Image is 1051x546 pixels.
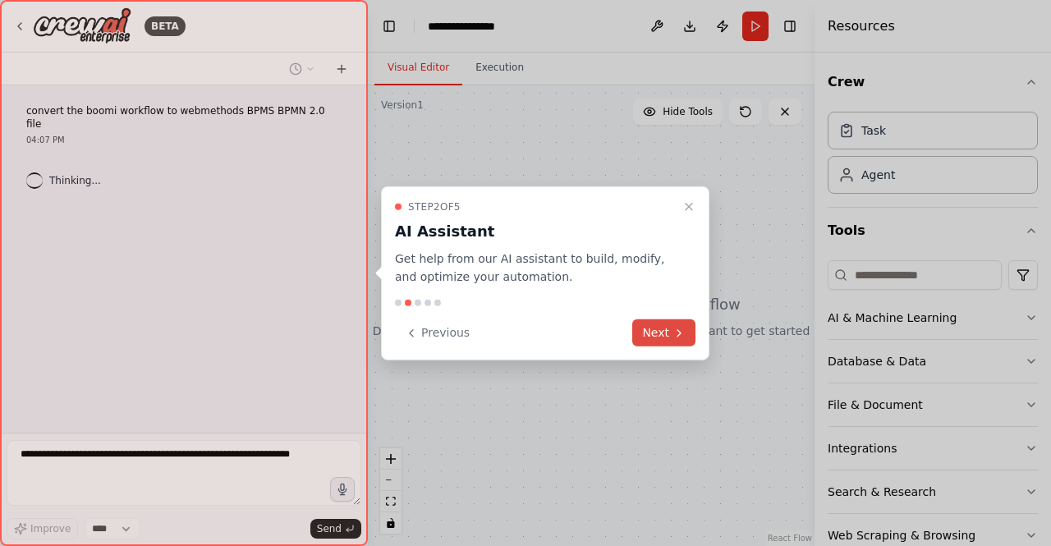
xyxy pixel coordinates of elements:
[679,196,699,216] button: Close walkthrough
[395,249,676,287] p: Get help from our AI assistant to build, modify, and optimize your automation.
[378,15,401,38] button: Hide left sidebar
[632,319,695,346] button: Next
[395,219,676,242] h3: AI Assistant
[408,200,461,213] span: Step 2 of 5
[395,319,480,346] button: Previous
